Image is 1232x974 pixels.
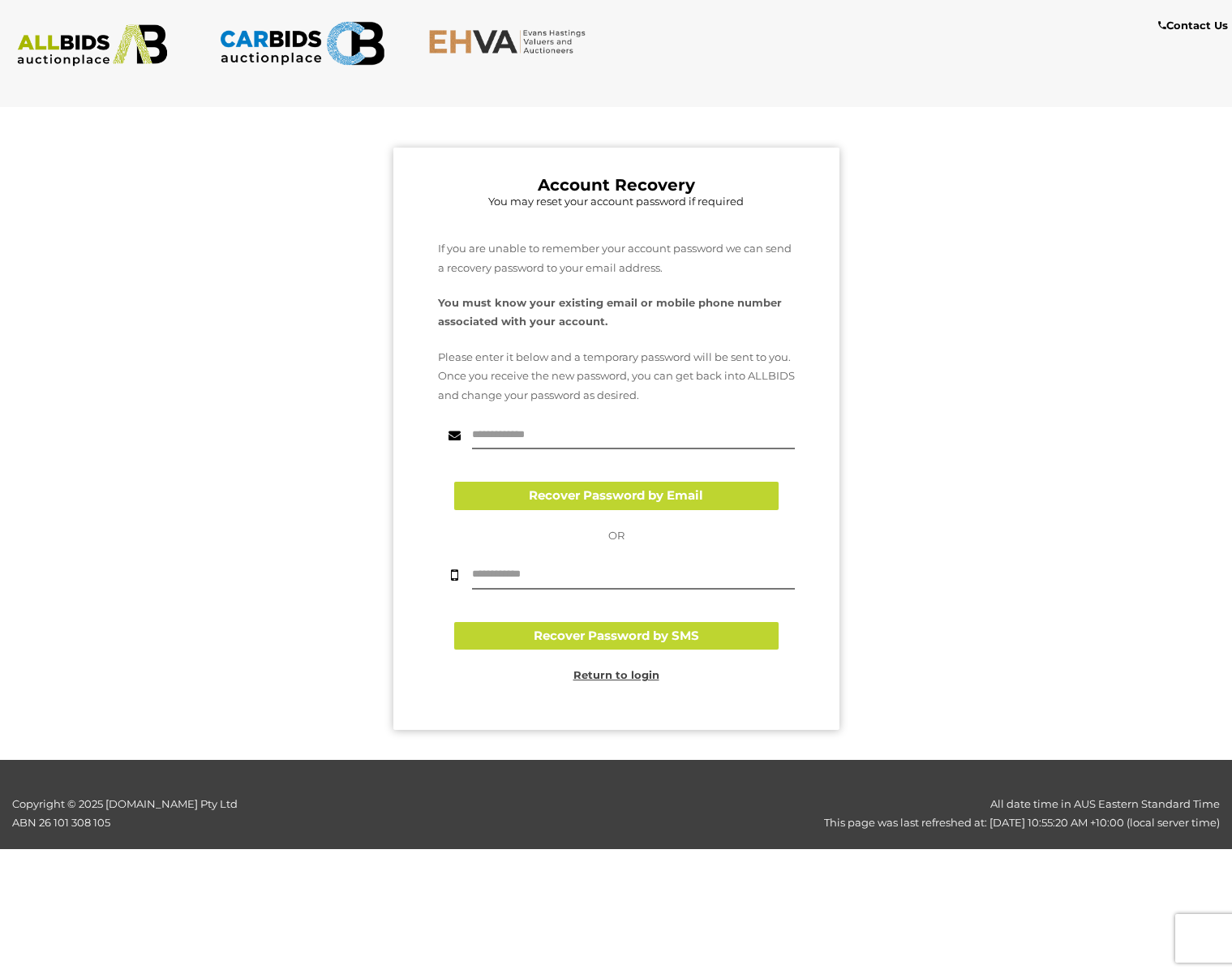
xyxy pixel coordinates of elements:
img: EHVA.com.au [428,28,595,54]
button: Recover Password by SMS [454,622,779,650]
h5: You may reset your account password if required [438,195,795,207]
p: Please enter it below and a temporary password will be sent to you. Once you receive the new pass... [438,348,795,405]
img: CARBIDS.com.au [219,16,385,71]
p: If you are unable to remember your account password we can send a recovery password to your email... [438,239,795,277]
div: All date time in AUS Eastern Standard Time This page was last refreshed at: [DATE] 10:55:20 AM +1... [308,795,1232,833]
b: Account Recovery [538,175,695,195]
a: Contact Us [1158,16,1232,35]
strong: You must know your existing email or mobile phone number associated with your account. [438,296,782,328]
button: Recover Password by Email [454,482,779,510]
p: OR [438,526,795,545]
a: Return to login [573,668,659,681]
b: Contact Us [1158,19,1228,32]
img: ALLBIDS.com.au [9,24,175,67]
